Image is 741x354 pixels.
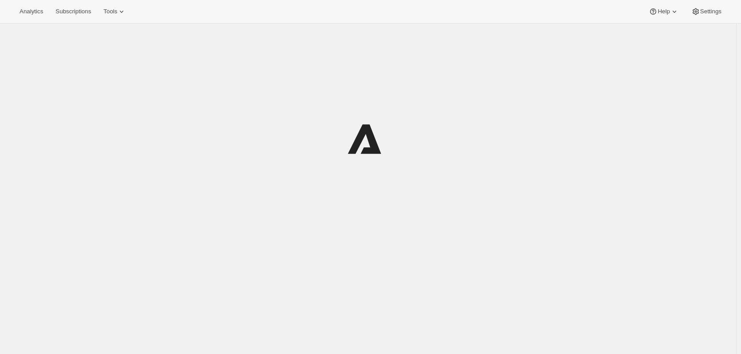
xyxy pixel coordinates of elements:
[55,8,91,15] span: Subscriptions
[98,5,131,18] button: Tools
[20,8,43,15] span: Analytics
[103,8,117,15] span: Tools
[14,5,48,18] button: Analytics
[686,5,727,18] button: Settings
[658,8,670,15] span: Help
[643,5,684,18] button: Help
[700,8,721,15] span: Settings
[50,5,96,18] button: Subscriptions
